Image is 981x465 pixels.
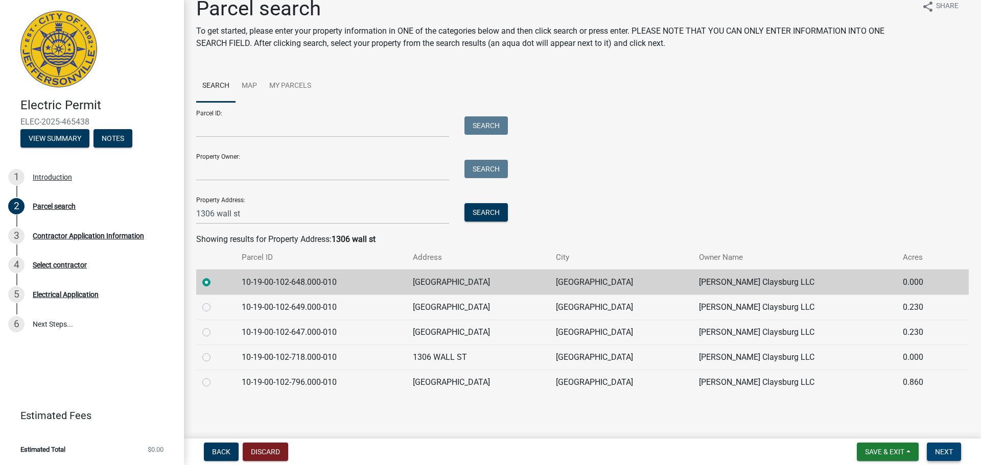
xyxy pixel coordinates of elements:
span: Estimated Total [20,446,65,453]
span: Share [936,1,959,13]
div: Showing results for Property Address: [196,233,969,246]
span: Back [212,448,230,456]
td: 10-19-00-102-648.000-010 [236,270,407,295]
td: 10-19-00-102-649.000-010 [236,295,407,320]
button: Search [464,203,508,222]
td: 0.230 [897,320,949,345]
a: Search [196,70,236,103]
button: Discard [243,443,288,461]
img: City of Jeffersonville, Indiana [20,11,97,87]
td: [PERSON_NAME] Claysburg LLC [693,270,897,295]
i: share [922,1,934,13]
div: 3 [8,228,25,244]
a: Map [236,70,263,103]
button: Next [927,443,961,461]
td: [PERSON_NAME] Claysburg LLC [693,320,897,345]
td: [GEOGRAPHIC_DATA] [407,270,550,295]
div: 1 [8,169,25,185]
td: 10-19-00-102-796.000-010 [236,370,407,395]
button: Back [204,443,239,461]
div: 4 [8,257,25,273]
a: My Parcels [263,70,317,103]
th: Owner Name [693,246,897,270]
button: Notes [94,129,132,148]
td: [GEOGRAPHIC_DATA] [550,320,693,345]
td: [GEOGRAPHIC_DATA] [550,270,693,295]
strong: 1306 wall st [332,234,376,244]
div: Contractor Application Information [33,232,144,239]
td: 1306 WALL ST [407,345,550,370]
td: [PERSON_NAME] Claysburg LLC [693,295,897,320]
td: [GEOGRAPHIC_DATA] [407,320,550,345]
button: Search [464,116,508,135]
a: Estimated Fees [8,405,168,426]
th: City [550,246,693,270]
p: To get started, please enter your property information in ONE of the categories below and then cl... [196,25,914,50]
td: [GEOGRAPHIC_DATA] [407,370,550,395]
div: 2 [8,198,25,214]
button: Save & Exit [857,443,919,461]
div: Parcel search [33,203,76,210]
h4: Electric Permit [20,98,176,113]
td: 10-19-00-102-647.000-010 [236,320,407,345]
td: 10-19-00-102-718.000-010 [236,345,407,370]
span: $0.00 [148,446,163,453]
td: [PERSON_NAME] Claysburg LLC [693,345,897,370]
td: 0.000 [897,270,949,295]
wm-modal-confirm: Summary [20,135,89,143]
th: Acres [897,246,949,270]
td: [GEOGRAPHIC_DATA] [550,345,693,370]
div: Select contractor [33,261,87,268]
button: View Summary [20,129,89,148]
td: [PERSON_NAME] Claysburg LLC [693,370,897,395]
span: ELEC-2025-465438 [20,117,163,127]
span: Save & Exit [865,448,904,456]
button: Search [464,160,508,178]
div: Electrical Application [33,291,99,298]
span: Next [935,448,953,456]
div: 5 [8,286,25,303]
div: Introduction [33,174,72,181]
td: [GEOGRAPHIC_DATA] [407,295,550,320]
td: [GEOGRAPHIC_DATA] [550,295,693,320]
th: Parcel ID [236,246,407,270]
td: 0.860 [897,370,949,395]
div: 6 [8,316,25,332]
td: 0.230 [897,295,949,320]
wm-modal-confirm: Notes [94,135,132,143]
td: [GEOGRAPHIC_DATA] [550,370,693,395]
td: 0.000 [897,345,949,370]
th: Address [407,246,550,270]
